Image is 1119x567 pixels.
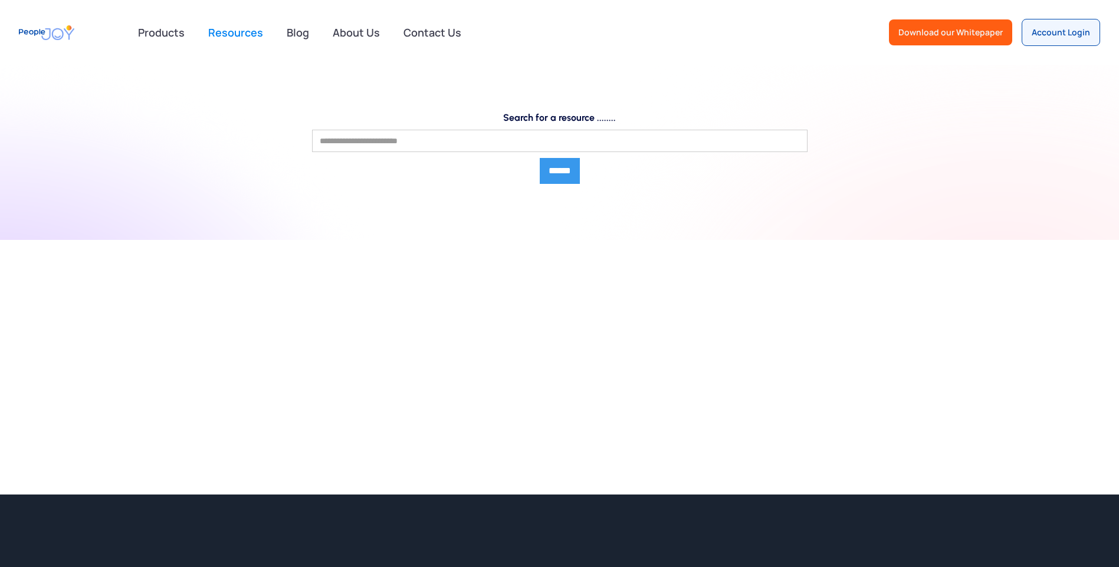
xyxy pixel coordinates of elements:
[131,21,192,44] div: Products
[19,19,74,46] a: home
[898,27,1003,38] div: Download our Whitepaper
[1032,27,1090,38] div: Account Login
[326,19,387,45] a: About Us
[201,19,270,45] a: Resources
[280,19,316,45] a: Blog
[1022,19,1100,46] a: Account Login
[396,19,468,45] a: Contact Us
[889,19,1012,45] a: Download our Whitepaper
[312,112,808,124] label: Search for a resource ........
